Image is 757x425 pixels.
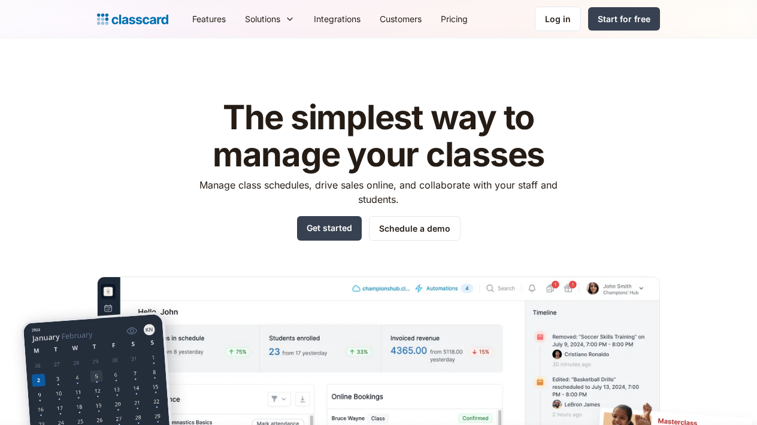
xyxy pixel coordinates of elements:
[189,178,569,207] p: Manage class schedules, drive sales online, and collaborate with your staff and students.
[431,5,477,32] a: Pricing
[535,7,581,31] a: Log in
[183,5,235,32] a: Features
[297,216,362,241] a: Get started
[235,5,304,32] div: Solutions
[370,5,431,32] a: Customers
[598,13,650,25] div: Start for free
[189,99,569,173] h1: The simplest way to manage your classes
[245,13,280,25] div: Solutions
[304,5,370,32] a: Integrations
[97,11,168,28] a: home
[545,13,571,25] div: Log in
[369,216,461,241] a: Schedule a demo
[588,7,660,31] a: Start for free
